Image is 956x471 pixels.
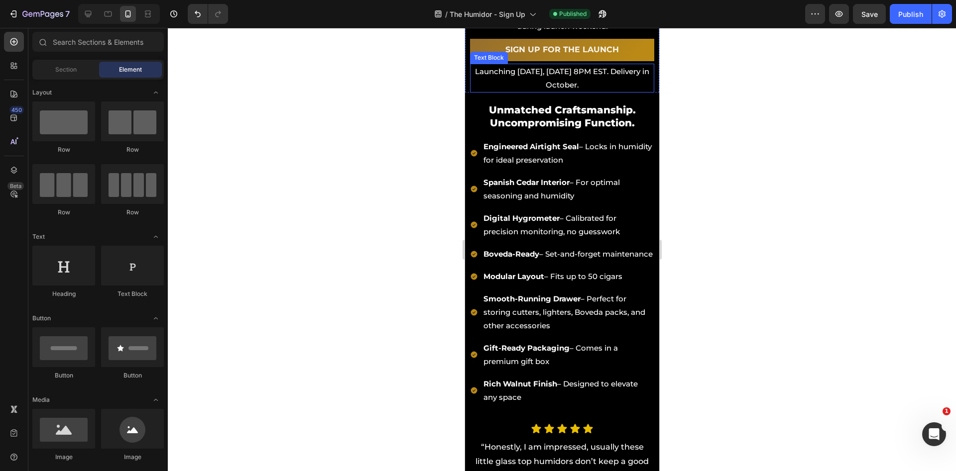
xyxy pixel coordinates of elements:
div: Publish [898,9,923,19]
span: Button [32,314,51,323]
div: Row [101,145,164,154]
input: Search Sections & Elements [32,32,164,52]
div: Heading [32,289,95,298]
div: Undo/Redo [188,4,228,24]
span: Published [559,9,587,18]
button: Publish [890,4,932,24]
p: 7 [65,8,70,20]
span: Media [32,395,50,404]
iframe: Intercom live chat [922,422,946,446]
span: Toggle open [148,229,164,245]
span: 1 [943,407,951,415]
div: Image [101,453,164,462]
button: 7 [4,4,74,24]
div: 450 [9,106,24,114]
span: / [445,9,448,19]
div: Beta [7,182,24,190]
div: Image [32,453,95,462]
div: Row [32,145,95,154]
span: Toggle open [148,310,164,326]
span: Layout [32,88,52,97]
p: “Honestly, I am impressed, usually these little glass top humidors don’t keep a good seal.” [6,412,188,455]
span: Toggle open [148,392,164,408]
div: Row [32,208,95,217]
div: Button [32,371,95,380]
div: Text Block [101,289,164,298]
span: Toggle open [148,85,164,100]
span: The Humidor - Sign Up [450,9,525,19]
div: Button [101,371,164,380]
span: Element [119,65,142,74]
span: Text [32,232,45,241]
div: Row [101,208,164,217]
iframe: Design area [465,28,659,471]
button: Save [853,4,886,24]
span: Save [861,10,878,18]
span: Section [55,65,77,74]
